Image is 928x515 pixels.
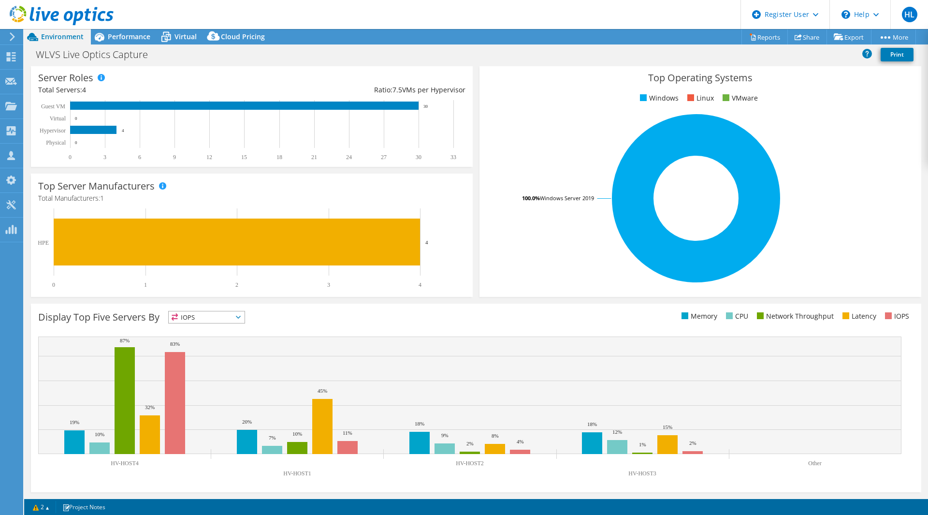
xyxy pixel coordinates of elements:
[50,115,66,122] text: Virtual
[145,404,155,410] text: 32%
[269,435,276,441] text: 7%
[38,239,49,246] text: HPE
[206,154,212,161] text: 12
[517,439,524,444] text: 4%
[318,388,327,394] text: 45%
[466,441,474,446] text: 2%
[902,7,917,22] span: HL
[103,154,106,161] text: 3
[840,311,876,322] li: Latency
[808,460,821,467] text: Other
[587,421,597,427] text: 18%
[40,127,66,134] text: Hypervisor
[628,470,656,477] text: HV-HOST3
[787,29,827,44] a: Share
[871,29,916,44] a: More
[82,85,86,94] span: 4
[883,311,909,322] li: IOPS
[242,419,252,425] text: 20%
[415,421,424,427] text: 18%
[26,501,56,513] a: 2
[111,460,139,467] text: HV-HOST4
[841,10,850,19] svg: \n
[292,431,302,437] text: 10%
[679,311,717,322] li: Memory
[441,432,449,438] text: 9%
[419,281,421,288] text: 4
[38,85,252,95] div: Total Servers:
[38,73,93,83] h3: Server Roles
[724,311,748,322] li: CPU
[423,104,428,109] text: 30
[720,93,758,103] li: VMware
[41,32,84,41] span: Environment
[327,281,330,288] text: 3
[522,194,540,202] tspan: 100.0%
[221,32,265,41] span: Cloud Pricing
[612,429,622,435] text: 12%
[52,281,55,288] text: 0
[881,48,913,61] a: Print
[108,32,150,41] span: Performance
[70,419,79,425] text: 19%
[754,311,834,322] li: Network Throughput
[174,32,197,41] span: Virtual
[826,29,871,44] a: Export
[450,154,456,161] text: 33
[144,281,147,288] text: 1
[276,154,282,161] text: 18
[100,193,104,203] span: 1
[38,193,465,204] h4: Total Manufacturers:
[41,103,65,110] text: Guest VM
[252,85,465,95] div: Ratio: VMs per Hypervisor
[392,85,402,94] span: 7.5
[638,93,679,103] li: Windows
[95,431,104,437] text: 10%
[56,501,112,513] a: Project Notes
[416,154,421,161] text: 30
[425,239,428,245] text: 4
[120,338,130,343] text: 87%
[38,181,155,191] h3: Top Server Manufacturers
[456,460,484,467] text: HV-HOST2
[689,440,696,446] text: 2%
[170,341,180,347] text: 83%
[75,140,77,145] text: 0
[741,29,788,44] a: Reports
[31,49,163,60] h1: WLVS Live Optics Capture
[343,430,352,436] text: 11%
[685,93,714,103] li: Linux
[487,73,914,83] h3: Top Operating Systems
[235,281,238,288] text: 2
[46,139,66,146] text: Physical
[381,154,387,161] text: 27
[75,116,77,121] text: 0
[639,441,646,447] text: 1%
[138,154,141,161] text: 6
[492,433,499,439] text: 8%
[283,470,311,477] text: HV-HOST1
[169,311,245,323] span: IOPS
[173,154,176,161] text: 9
[311,154,317,161] text: 21
[540,194,594,202] tspan: Windows Server 2019
[346,154,352,161] text: 24
[69,154,72,161] text: 0
[122,128,124,133] text: 4
[241,154,247,161] text: 15
[663,424,672,430] text: 15%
